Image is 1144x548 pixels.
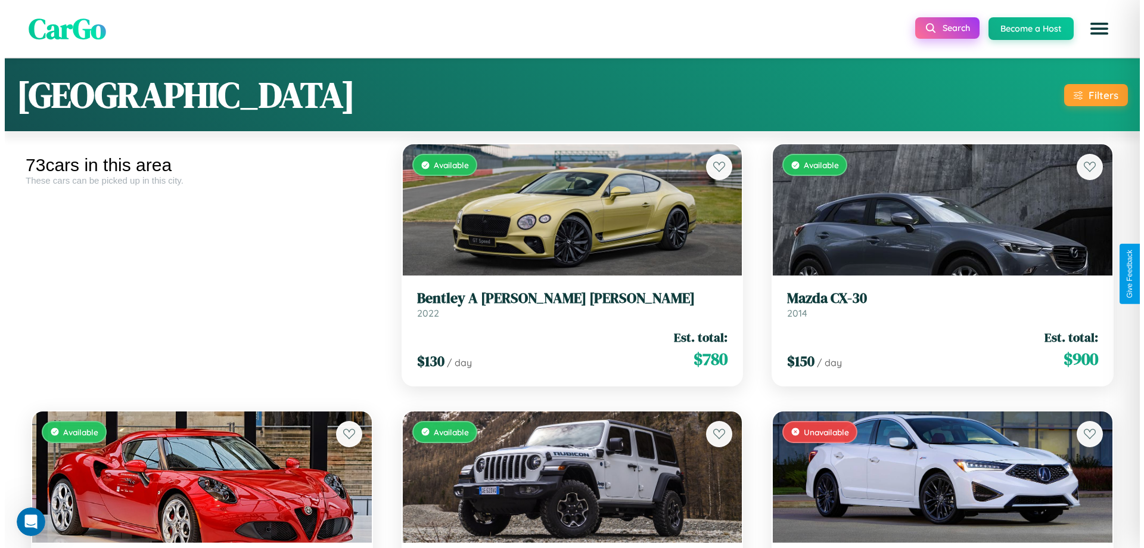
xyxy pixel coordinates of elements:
[442,357,467,369] span: / day
[58,427,94,437] span: Available
[782,290,1093,307] h3: Mazda CX-30
[1084,89,1114,101] div: Filters
[412,351,440,371] span: $ 130
[12,70,350,119] h1: [GEOGRAPHIC_DATA]
[429,160,464,170] span: Available
[1059,84,1123,106] button: Filters
[799,160,834,170] span: Available
[812,357,837,369] span: / day
[782,290,1093,319] a: Mazda CX-302014
[689,347,723,371] span: $ 780
[1059,347,1093,371] span: $ 900
[24,9,101,48] span: CarGo
[412,290,723,319] a: Bentley A [PERSON_NAME] [PERSON_NAME]2022
[412,290,723,307] h3: Bentley A [PERSON_NAME] [PERSON_NAME]
[782,307,803,319] span: 2014
[12,507,41,536] iframe: Intercom live chat
[1078,12,1111,45] button: Open menu
[910,17,975,39] button: Search
[1115,244,1136,304] button: Give Feedback
[412,307,434,319] span: 2022
[782,351,810,371] span: $ 150
[21,155,374,175] div: 73 cars in this area
[669,329,723,346] span: Est. total:
[938,23,965,33] span: Search
[21,175,374,185] div: These cars can be picked up in this city.
[429,427,464,437] span: Available
[799,427,844,437] span: Unavailable
[1121,250,1129,298] div: Give Feedback
[984,17,1069,40] button: Become a Host
[1040,329,1093,346] span: Est. total:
